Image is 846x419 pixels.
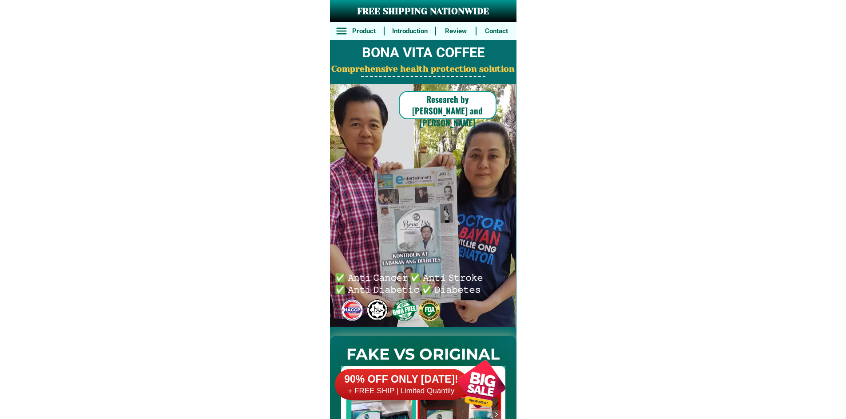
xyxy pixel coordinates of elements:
h6: Introduction [389,26,430,36]
h3: FREE SHIPPING NATIONWIDE [330,5,516,18]
h6: 90% OFF ONLY [DATE]! [335,373,468,386]
h6: Research by [PERSON_NAME] and [PERSON_NAME] [399,93,496,129]
h6: Product [349,26,379,36]
h6: Contact [481,26,512,36]
h6: ✅ 𝙰𝚗𝚝𝚒 𝙲𝚊𝚗𝚌𝚎𝚛 ✅ 𝙰𝚗𝚝𝚒 𝚂𝚝𝚛𝚘𝚔𝚎 ✅ 𝙰𝚗𝚝𝚒 𝙳𝚒𝚊𝚋𝚎𝚝𝚒𝚌 ✅ 𝙳𝚒𝚊𝚋𝚎𝚝𝚎𝚜 [335,271,487,294]
h2: FAKE VS ORIGINAL [330,343,516,366]
h2: Comprehensive health protection solution [330,63,516,76]
h2: BONA VITA COFFEE [330,43,516,63]
h6: + FREE SHIP | Limited Quantily [335,386,468,396]
h6: Review [441,26,471,36]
